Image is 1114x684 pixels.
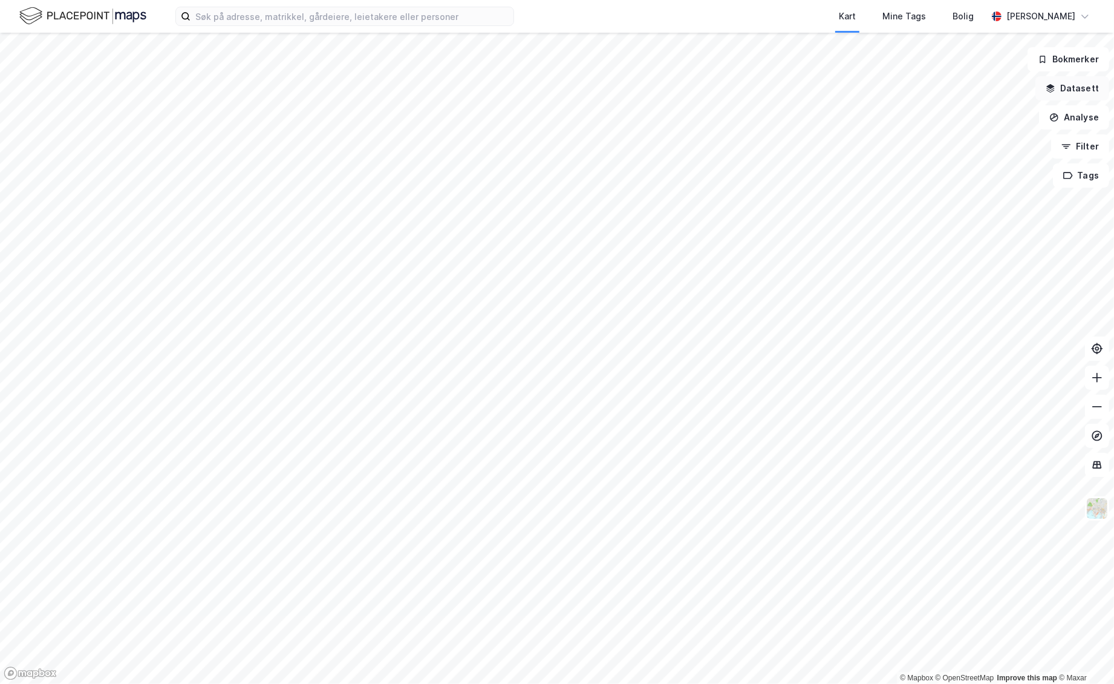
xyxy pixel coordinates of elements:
button: Datasett [1035,76,1109,100]
div: Kontrollprogram for chat [1054,626,1114,684]
div: Kart [839,9,856,24]
img: logo.f888ab2527a4732fd821a326f86c7f29.svg [19,5,146,27]
a: Mapbox [900,674,933,682]
a: Mapbox homepage [4,666,57,680]
button: Analyse [1039,105,1109,130]
iframe: Chat Widget [1054,626,1114,684]
button: Bokmerker [1028,47,1109,71]
input: Søk på adresse, matrikkel, gårdeiere, leietakere eller personer [191,7,513,25]
a: Improve this map [997,674,1057,682]
button: Tags [1053,163,1109,188]
div: Mine Tags [882,9,926,24]
div: Bolig [953,9,974,24]
a: OpenStreetMap [936,674,994,682]
button: Filter [1051,134,1109,159]
div: [PERSON_NAME] [1006,9,1075,24]
img: Z [1086,497,1109,520]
